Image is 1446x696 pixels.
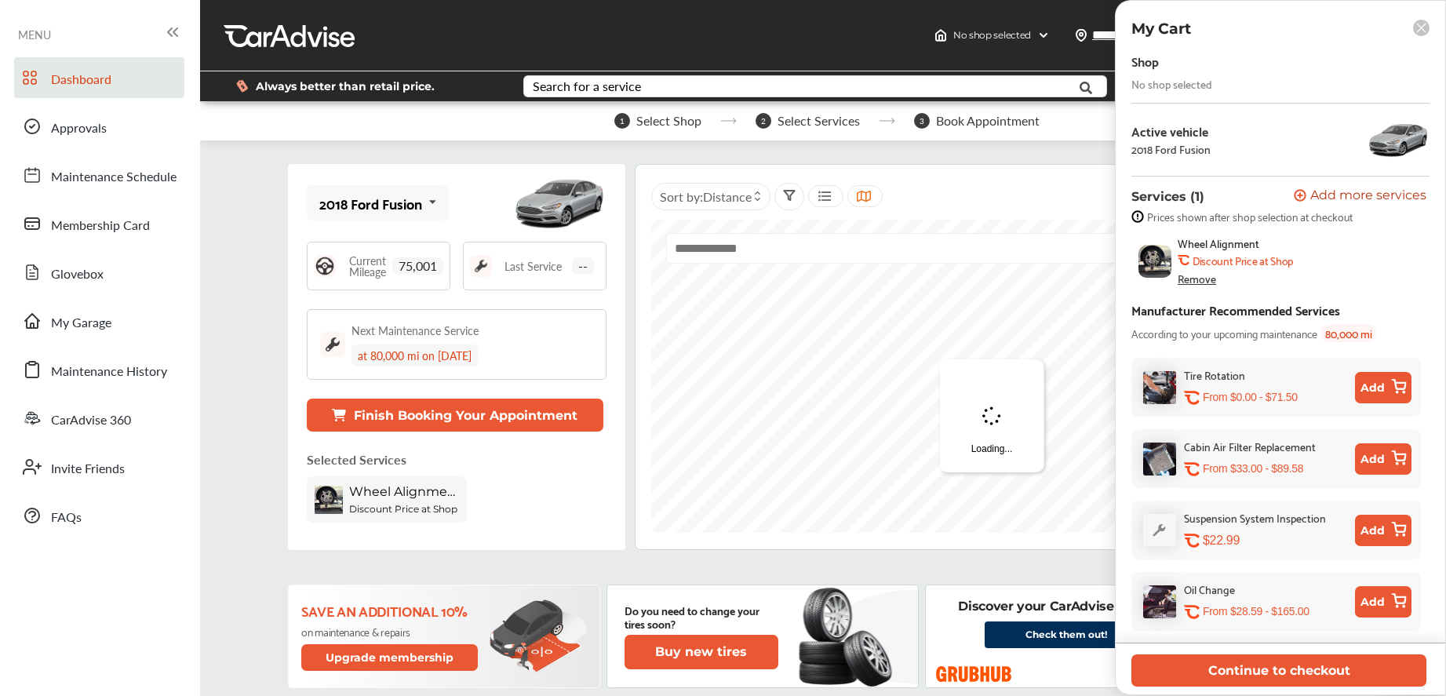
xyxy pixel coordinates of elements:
[958,598,1174,615] p: Discover your CarAdvise Benefits!
[625,635,781,669] a: Buy new tires
[1184,437,1316,455] div: Cabin Air Filter Replacement
[14,57,184,98] a: Dashboard
[1143,443,1176,476] img: cabin-air-filter-replacement-thumb.jpg
[504,261,562,271] span: Last Service
[1131,299,1340,320] div: Manufacturer Recommended Services
[1203,461,1303,476] p: From $33.00 - $89.58
[1184,508,1326,527] div: Suspension System Inspection
[1143,514,1176,546] img: default_wrench_icon.d1a43860.svg
[1355,443,1411,475] button: Add
[1178,237,1259,250] span: Wheel Alignment
[1184,580,1235,598] div: Oil Change
[1131,50,1159,71] div: Shop
[625,635,778,669] button: Buy new tires
[14,203,184,244] a: Membership Card
[314,255,336,277] img: steering_logo
[778,114,860,128] span: Select Services
[1131,189,1204,204] p: Services (1)
[1037,29,1050,42] img: header-down-arrow.9dd2ce7d.svg
[1143,585,1176,618] img: oil-change-thumb.jpg
[879,118,895,124] img: stepper-arrow.e24c07c6.svg
[1355,586,1411,618] button: Add
[51,410,131,431] span: CarAdvise 360
[625,603,778,630] p: Do you need to change your tires soon?
[14,495,184,536] a: FAQs
[1131,78,1212,90] div: No shop selected
[349,484,459,499] span: Wheel Alignment
[307,399,603,432] button: Finish Booking Your Appointment
[301,625,481,638] p: on maintenance & repairs
[703,188,752,206] span: Distance
[14,106,184,147] a: Approvals
[1131,20,1191,38] p: My Cart
[319,195,422,211] div: 2018 Ford Fusion
[14,398,184,439] a: CarAdvise 360
[14,446,184,487] a: Invite Friends
[51,167,177,188] span: Maintenance Schedule
[51,508,82,528] span: FAQs
[301,602,481,619] p: Save an additional 10%
[307,450,406,468] p: Selected Services
[720,118,737,124] img: stepper-arrow.e24c07c6.svg
[1184,366,1245,384] div: Tire Rotation
[1138,245,1171,278] img: wheel-alignment-thumb.jpg
[1355,515,1411,546] button: Add
[51,216,150,236] span: Membership Card
[1178,272,1216,285] div: Remove
[1131,654,1426,687] button: Continue to checkout
[1310,189,1426,204] span: Add more services
[470,255,492,277] img: maintenance_logo
[14,349,184,390] a: Maintenance History
[490,599,587,672] img: update-membership.81812027.svg
[1320,324,1377,342] span: 80,000 mi
[651,220,1333,533] canvas: Map
[1203,604,1309,619] p: From $28.59 - $165.00
[301,644,479,671] button: Upgrade membership
[51,70,111,90] span: Dashboard
[1193,254,1293,267] b: Discount Price at Shop
[660,188,752,206] span: Sort by :
[344,255,392,277] span: Current Mileage
[1131,210,1144,223] img: info-strock.ef5ea3fe.svg
[953,29,1031,42] span: No shop selected
[315,486,343,514] img: wheel-alignment-thumb.jpg
[1131,143,1211,155] div: 2018 Ford Fusion
[614,113,630,129] span: 1
[1143,371,1176,404] img: tire-rotation-thumb.jpg
[512,168,606,239] img: mobile_12239_st0640_046.jpg
[18,28,51,41] span: MENU
[1131,324,1317,342] span: According to your upcoming maintenance
[985,621,1148,648] a: Check them out!
[1294,189,1426,204] button: Add more services
[1147,210,1353,223] span: Prices shown after shop selection at checkout
[51,362,167,382] span: Maintenance History
[1294,189,1430,204] a: Add more services
[936,114,1040,128] span: Book Appointment
[1203,390,1298,405] p: From $0.00 - $71.50
[14,301,184,341] a: My Garage
[1367,116,1430,163] img: 12239_st0640_046.jpg
[351,322,479,338] div: Next Maintenance Service
[756,113,771,129] span: 2
[236,79,248,93] img: dollor_label_vector.a70140d1.svg
[1075,29,1087,42] img: location_vector.a44bc228.svg
[349,503,457,515] b: Discount Price at Shop
[320,332,345,357] img: maintenance_logo
[934,29,947,42] img: header-home-logo.8d720a4f.svg
[940,359,1044,472] div: Loading...
[51,313,111,333] span: My Garage
[392,257,443,275] span: 75,001
[1131,124,1211,138] div: Active vehicle
[51,459,125,479] span: Invite Friends
[797,581,901,692] img: new-tire.a0c7fe23.svg
[1203,533,1349,548] div: $22.99
[1355,372,1411,403] button: Add
[14,155,184,195] a: Maintenance Schedule
[256,81,435,92] span: Always better than retail price.
[572,257,594,275] span: --
[51,264,104,285] span: Glovebox
[934,666,1013,682] img: grubhub-logo-orange.d74c5546.svg
[351,344,478,366] div: at 80,000 mi on [DATE]
[14,252,184,293] a: Glovebox
[636,114,701,128] span: Select Shop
